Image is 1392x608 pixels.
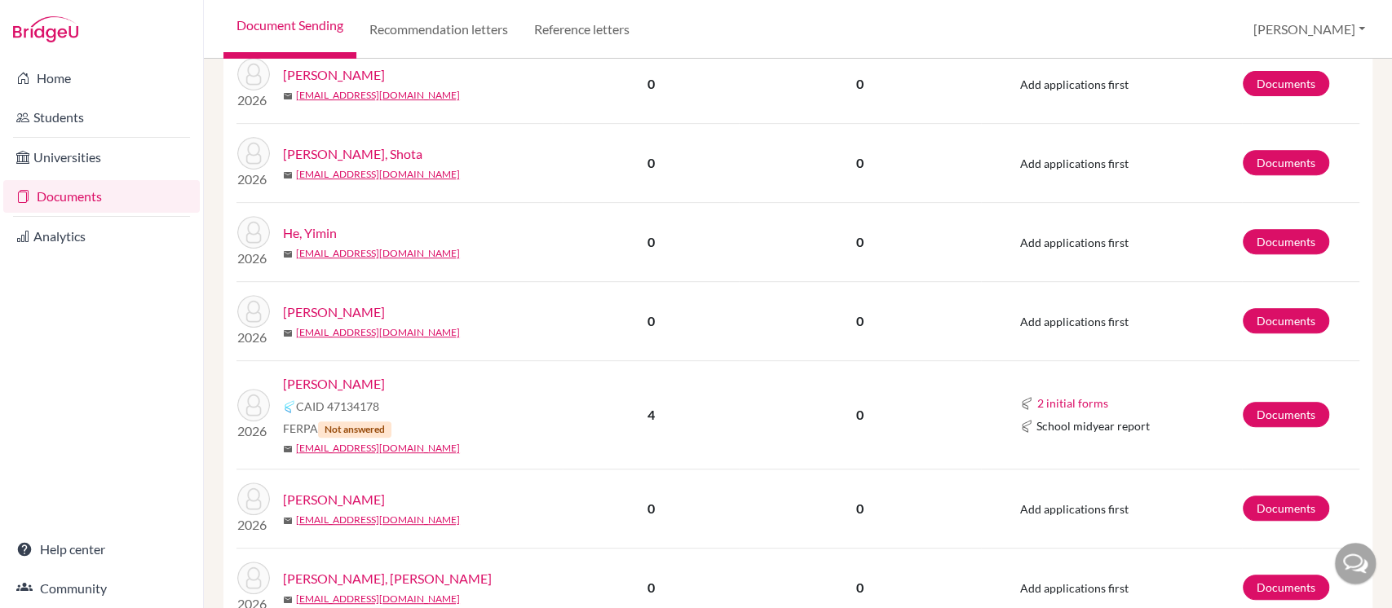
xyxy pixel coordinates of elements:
span: Not answered [318,421,391,438]
a: Documents [3,180,200,213]
a: Documents [1243,150,1329,175]
span: Add applications first [1020,502,1129,516]
span: mail [283,249,293,259]
p: 2026 [237,328,270,347]
p: 2026 [237,90,270,110]
span: Add applications first [1020,156,1129,170]
img: Kuo, Nicole [237,295,270,328]
span: School midyear report [1036,417,1150,434]
span: mail [283,595,293,605]
a: Home [3,62,200,95]
a: Documents [1243,229,1329,254]
span: mail [283,516,293,526]
p: 2026 [237,421,270,441]
a: [PERSON_NAME] [283,302,385,322]
span: Add applications first [1020,236,1129,249]
img: Chen, Zack [237,58,270,90]
p: 0 [740,232,980,252]
img: Kuo, Yu Hsuan [237,389,270,421]
button: [PERSON_NAME] [1246,14,1372,45]
a: Documents [1243,402,1329,427]
p: 0 [740,153,980,173]
img: Bridge-U [13,16,78,42]
span: FERPA [283,420,391,438]
b: 0 [647,313,655,328]
img: Common App logo [1020,397,1033,410]
span: Add applications first [1020,315,1129,328]
a: Documents [1243,71,1329,96]
a: Students [3,101,200,134]
b: 4 [647,407,655,422]
a: [PERSON_NAME] [283,490,385,509]
span: mail [283,91,293,101]
span: Add applications first [1020,581,1129,595]
a: [EMAIL_ADDRESS][DOMAIN_NAME] [296,513,460,527]
img: He, Yimin [237,216,270,249]
p: 2026 [237,249,270,268]
b: 0 [647,500,655,516]
span: mail [283,328,293,338]
p: 0 [740,578,980,597]
img: Fukumoto, Shota [237,137,270,170]
p: 0 [740,499,980,518]
a: [PERSON_NAME], [PERSON_NAME] [283,569,492,588]
button: 2 initial forms [1036,394,1109,412]
p: 2026 [237,515,270,535]
img: Lin, Jolie [237,482,270,515]
span: mail [283,170,293,180]
a: [EMAIL_ADDRESS][DOMAIN_NAME] [296,88,460,103]
a: [EMAIL_ADDRESS][DOMAIN_NAME] [296,325,460,340]
span: mail [283,444,293,454]
span: Help [37,11,70,26]
a: Documents [1243,496,1329,521]
p: 0 [740,311,980,331]
b: 0 [647,76,655,91]
a: [EMAIL_ADDRESS][DOMAIN_NAME] [296,246,460,261]
a: Community [3,572,200,605]
a: Help center [3,533,200,566]
a: [PERSON_NAME] [283,65,385,85]
a: [PERSON_NAME], Shota [283,144,422,164]
a: Universities [3,141,200,174]
span: CAID 47134178 [296,398,379,415]
p: 2026 [237,170,270,189]
p: 0 [740,74,980,94]
img: Common App logo [283,400,296,413]
a: Analytics [3,220,200,253]
a: Documents [1243,575,1329,600]
b: 0 [647,234,655,249]
a: [EMAIL_ADDRESS][DOMAIN_NAME] [296,592,460,606]
a: [PERSON_NAME] [283,374,385,394]
b: 0 [647,155,655,170]
a: He, Yimin [283,223,337,243]
a: [EMAIL_ADDRESS][DOMAIN_NAME] [296,167,460,182]
a: Documents [1243,308,1329,333]
b: 0 [647,579,655,595]
span: Add applications first [1020,77,1129,91]
img: Common App logo [1020,420,1033,433]
img: Lin, Ho-Ting [237,562,270,594]
a: [EMAIL_ADDRESS][DOMAIN_NAME] [296,441,460,456]
p: 0 [740,405,980,425]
